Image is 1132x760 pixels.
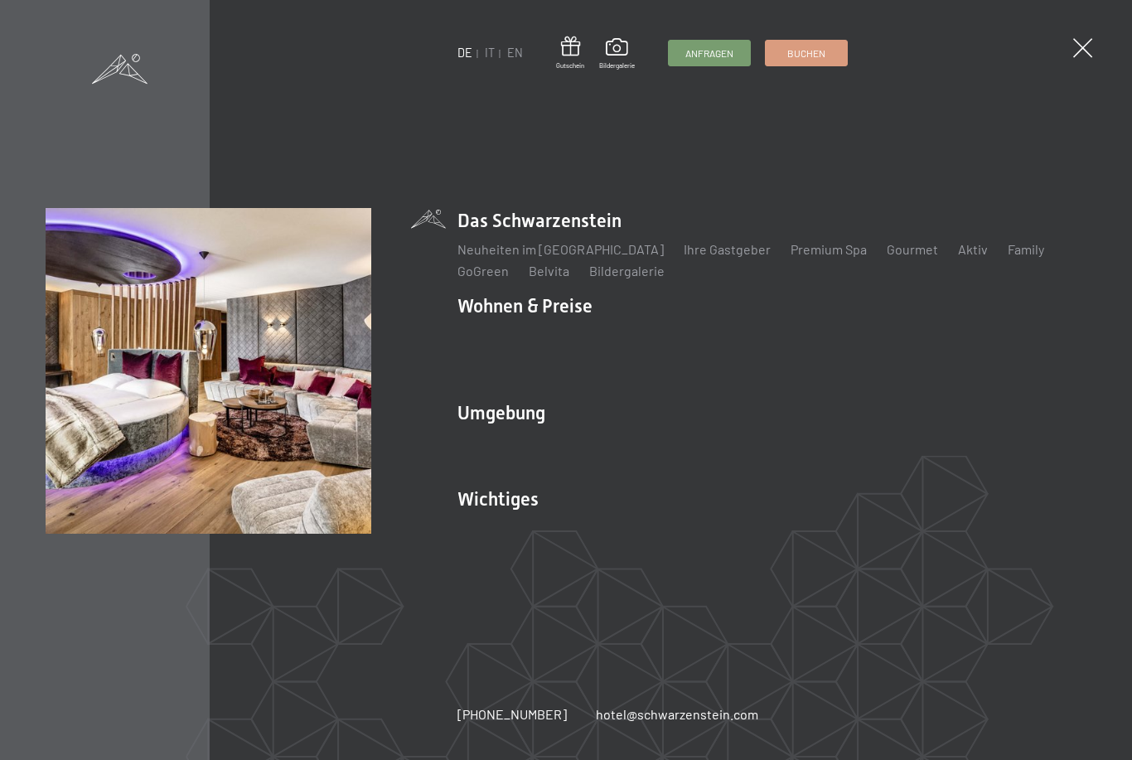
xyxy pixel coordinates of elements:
[589,263,665,278] a: Bildergalerie
[556,36,584,70] a: Gutschein
[457,263,509,278] a: GoGreen
[1008,241,1044,257] a: Family
[669,41,750,65] a: Anfragen
[457,705,567,724] a: [PHONE_NUMBER]
[457,706,567,722] span: [PHONE_NUMBER]
[457,241,664,257] a: Neuheiten im [GEOGRAPHIC_DATA]
[958,241,988,257] a: Aktiv
[684,241,771,257] a: Ihre Gastgeber
[685,46,733,61] span: Anfragen
[507,46,523,60] a: EN
[529,263,569,278] a: Belvita
[599,38,635,70] a: Bildergalerie
[787,46,825,61] span: Buchen
[485,46,495,60] a: IT
[766,41,847,65] a: Buchen
[791,241,867,257] a: Premium Spa
[887,241,938,257] a: Gourmet
[596,705,758,724] a: hotel@schwarzenstein.com
[556,61,584,70] span: Gutschein
[457,46,472,60] a: DE
[599,61,635,70] span: Bildergalerie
